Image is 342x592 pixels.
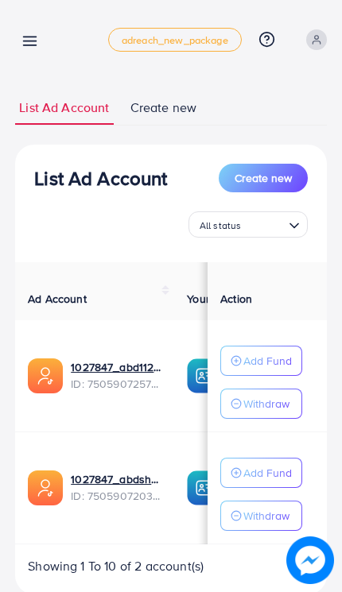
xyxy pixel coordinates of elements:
input: Search for option [245,214,282,234]
p: Withdraw [243,506,290,525]
span: List Ad Account [19,99,109,117]
p: Add Fund [243,463,292,482]
button: Create new [219,164,308,192]
div: <span class='underline'>1027847_abdshopify12_1747605731098</span></br>7505907203270901778 [71,471,161,504]
h3: List Ad Account [34,167,167,190]
button: Withdraw [220,389,302,419]
img: ic-ads-acc.e4c84228.svg [28,470,63,505]
span: Your BC ID [187,291,242,307]
span: ID: 7505907257994051591 [71,376,161,392]
p: Withdraw [243,394,290,413]
span: Ad Account [28,291,87,307]
button: Add Fund [220,458,302,488]
a: adreach_new_package [108,28,242,52]
span: All status [197,217,244,234]
span: Action [220,291,252,307]
img: ic-ads-acc.e4c84228.svg [28,358,63,393]
span: Create new [235,170,292,186]
span: ID: 7505907203270901778 [71,488,161,504]
img: image [286,536,333,583]
p: Add Fund [243,351,292,370]
button: Add Fund [220,346,302,376]
img: ic-ba-acc.ded83a64.svg [187,470,222,505]
span: Showing 1 To 10 of 2 account(s) [28,557,204,575]
span: adreach_new_package [122,35,228,45]
div: <span class='underline'>1027847_abd1122_1747605807106</span></br>7505907257994051591 [71,359,161,392]
a: 1027847_abdshopify12_1747605731098 [71,471,161,487]
a: 1027847_abd1122_1747605807106 [71,359,161,375]
div: Search for option [188,211,308,238]
span: Create new [130,99,197,117]
img: ic-ba-acc.ded83a64.svg [187,358,222,393]
button: Withdraw [220,501,302,531]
